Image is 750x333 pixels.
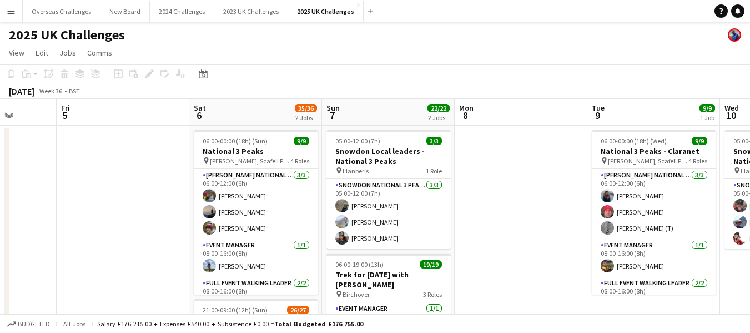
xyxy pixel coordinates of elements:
button: Budgeted [6,318,52,330]
h1: 2025 UK Challenges [9,27,125,43]
a: Comms [83,46,117,60]
button: Overseas Challenges [23,1,100,22]
a: View [4,46,29,60]
div: Salary £176 215.00 + Expenses £540.00 + Subsistence £0.00 = [97,320,363,328]
div: [DATE] [9,86,34,97]
span: Week 36 [37,87,64,95]
button: 2025 UK Challenges [288,1,364,22]
button: New Board [100,1,150,22]
span: Budgeted [18,320,50,328]
span: Jobs [59,48,76,58]
a: Jobs [55,46,80,60]
a: Edit [31,46,53,60]
span: Comms [87,48,112,58]
button: 2023 UK Challenges [214,1,288,22]
app-user-avatar: Andy Baker [728,28,741,42]
button: 2024 Challenges [150,1,214,22]
span: All jobs [61,320,88,328]
span: Total Budgeted £176 755.00 [274,320,363,328]
div: BST [69,87,80,95]
span: View [9,48,24,58]
span: Edit [36,48,48,58]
